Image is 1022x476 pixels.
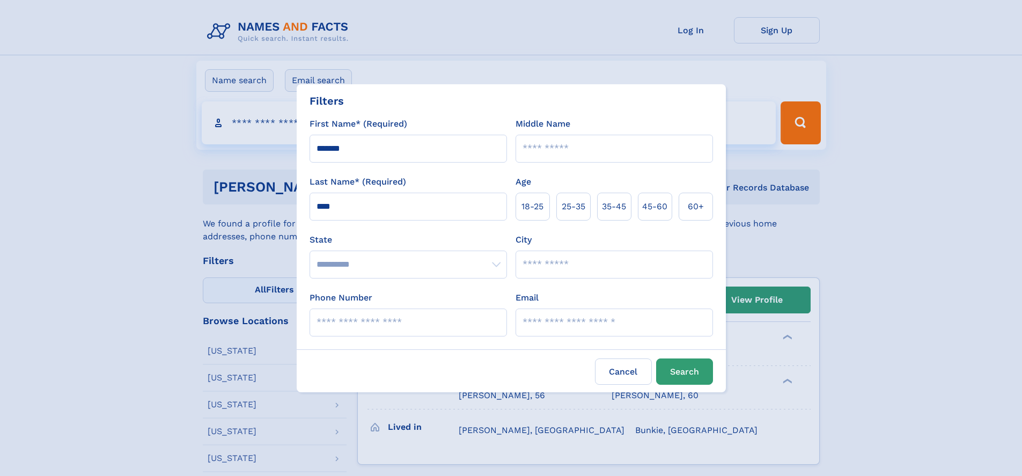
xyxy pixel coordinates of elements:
label: Phone Number [310,291,372,304]
button: Search [656,358,713,385]
span: 18‑25 [521,200,543,213]
span: 35‑45 [602,200,626,213]
span: 45‑60 [642,200,667,213]
div: Filters [310,93,344,109]
label: Last Name* (Required) [310,175,406,188]
label: State [310,233,507,246]
span: 60+ [688,200,704,213]
span: 25‑35 [562,200,585,213]
label: Age [516,175,531,188]
label: Middle Name [516,118,570,130]
label: Email [516,291,539,304]
label: Cancel [595,358,652,385]
label: City [516,233,532,246]
label: First Name* (Required) [310,118,407,130]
